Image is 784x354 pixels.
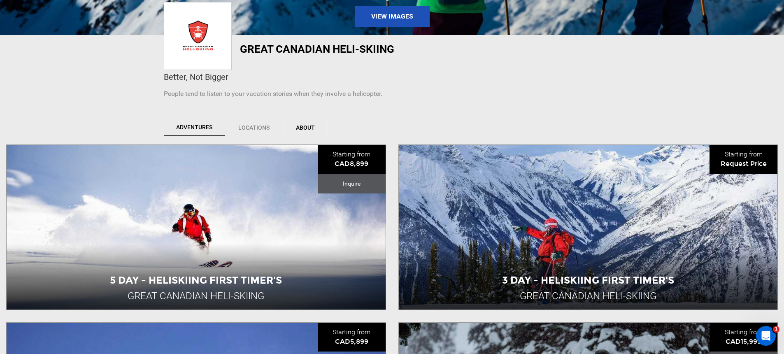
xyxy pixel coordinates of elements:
[355,6,430,27] a: View Images
[773,326,779,333] span: 1
[240,43,470,55] h1: Great Canadian Heli-Skiing
[164,71,621,83] div: Better, Not Bigger
[283,119,328,136] a: About
[164,119,225,136] a: Adventures
[166,5,230,68] img: img_9251f6c852f2d69a6fdc2f2f53e7d310.png
[756,326,776,346] iframe: Intercom live chat
[164,89,621,99] p: People tend to listen to your vacation stories when they involve a helicopter.
[226,119,282,136] a: Locations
